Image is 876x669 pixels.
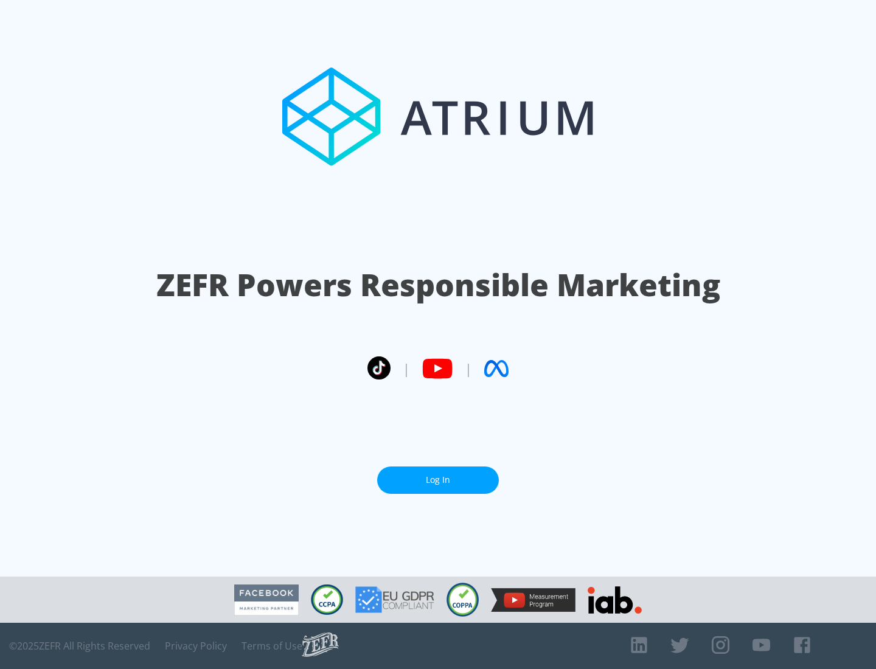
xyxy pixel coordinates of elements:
img: GDPR Compliant [355,586,434,613]
img: CCPA Compliant [311,584,343,615]
span: © 2025 ZEFR All Rights Reserved [9,640,150,652]
a: Terms of Use [242,640,302,652]
img: YouTube Measurement Program [491,588,575,612]
span: | [403,359,410,378]
img: IAB [588,586,642,614]
span: | [465,359,472,378]
img: COPPA Compliant [447,583,479,617]
h1: ZEFR Powers Responsible Marketing [156,264,720,306]
a: Log In [377,466,499,494]
img: Facebook Marketing Partner [234,584,299,615]
a: Privacy Policy [165,640,227,652]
